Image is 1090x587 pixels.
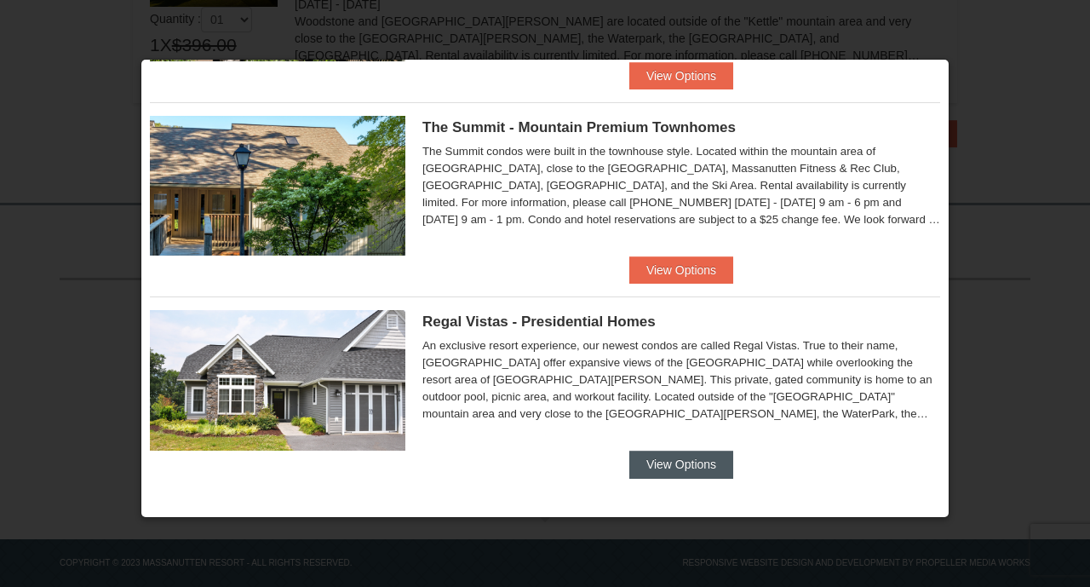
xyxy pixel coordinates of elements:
[150,310,405,450] img: 19218991-1-902409a9.jpg
[629,62,733,89] button: View Options
[422,119,736,135] span: The Summit - Mountain Premium Townhomes
[422,337,940,423] div: An exclusive resort experience, our newest condos are called Regal Vistas. True to their name, [G...
[629,256,733,284] button: View Options
[629,451,733,478] button: View Options
[422,143,940,228] div: The Summit condos were built in the townhouse style. Located within the mountain area of [GEOGRAP...
[422,314,656,330] span: Regal Vistas - Presidential Homes
[150,116,405,256] img: 19219034-1-0eee7e00.jpg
